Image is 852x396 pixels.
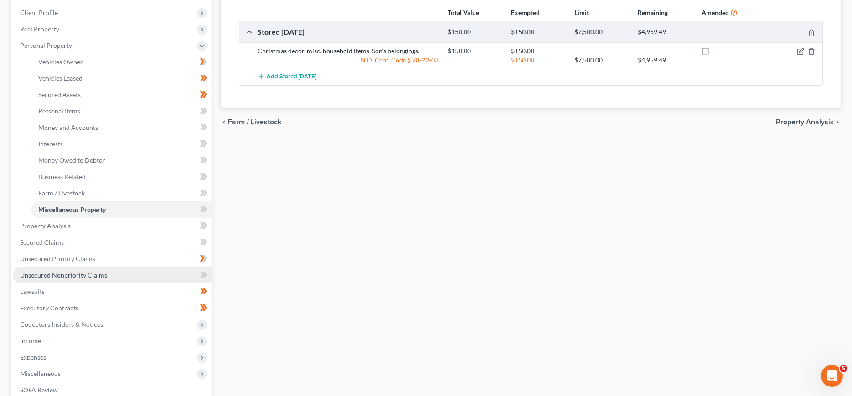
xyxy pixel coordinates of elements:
span: Money Owed to Debtor [38,156,105,164]
span: Miscellaneous Property [38,206,106,213]
strong: Limit [574,9,589,16]
span: Property Analysis [776,118,834,126]
i: chevron_left [221,118,228,126]
div: $150.00 [506,46,570,56]
a: Executory Contracts [13,300,212,316]
a: Vehicles Leased [31,70,212,87]
a: Business Related [31,169,212,185]
a: Interests [31,136,212,152]
button: Add Stored [DATE] [258,68,316,85]
span: Property Analysis [20,222,71,230]
div: N.D. Cent. Code § 28-22-03 [253,56,443,65]
a: Property Analysis [13,218,212,234]
div: Christmas decor, misc. household items, Son's belongings. [253,46,443,56]
strong: Remaining [638,9,668,16]
a: Money and Accounts [31,119,212,136]
a: Unsecured Priority Claims [13,251,212,267]
span: 5 [840,365,847,372]
a: Secured Claims [13,234,212,251]
span: Unsecured Priority Claims [20,255,95,262]
span: Farm / Livestock [38,189,85,197]
span: Vehicles Owned [38,58,84,66]
strong: Total Value [448,9,479,16]
span: Expenses [20,353,46,361]
span: Secured Claims [20,238,64,246]
a: Money Owed to Debtor [31,152,212,169]
div: $7,500.00 [570,56,633,65]
span: Codebtors Insiders & Notices [20,320,103,328]
span: Vehicles Leased [38,74,83,82]
a: Secured Assets [31,87,212,103]
span: Real Property [20,25,59,33]
span: Income [20,337,41,345]
a: Vehicles Owned [31,54,212,70]
button: Property Analysis chevron_right [776,118,841,126]
a: Personal Items [31,103,212,119]
button: chevron_left Farm / Livestock [221,118,281,126]
span: Executory Contracts [20,304,78,312]
div: $150.00 [506,56,570,65]
strong: Amended [702,9,729,16]
span: Personal Items [38,107,80,115]
span: Add Stored [DATE] [267,73,316,81]
a: Miscellaneous Property [31,201,212,218]
span: Interests [38,140,63,148]
div: $150.00 [443,46,506,56]
div: $4,959.49 [633,28,697,36]
div: $150.00 [443,28,506,36]
span: Unsecured Nonpriority Claims [20,271,107,279]
i: chevron_right [834,118,841,126]
span: Lawsuits [20,288,45,295]
div: Stored [DATE] [253,27,443,36]
a: Lawsuits [13,283,212,300]
a: Unsecured Nonpriority Claims [13,267,212,283]
div: $4,959.49 [633,56,697,65]
span: Personal Property [20,41,72,49]
span: Farm / Livestock [228,118,281,126]
div: $150.00 [506,28,570,36]
span: Client Profile [20,9,58,16]
div: $7,500.00 [570,28,633,36]
span: Miscellaneous [20,370,61,377]
span: Money and Accounts [38,123,98,131]
span: Business Related [38,173,86,180]
iframe: Intercom live chat [821,365,843,387]
a: Farm / Livestock [31,185,212,201]
span: SOFA Review [20,386,58,394]
strong: Exempted [511,9,540,16]
span: Secured Assets [38,91,81,98]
